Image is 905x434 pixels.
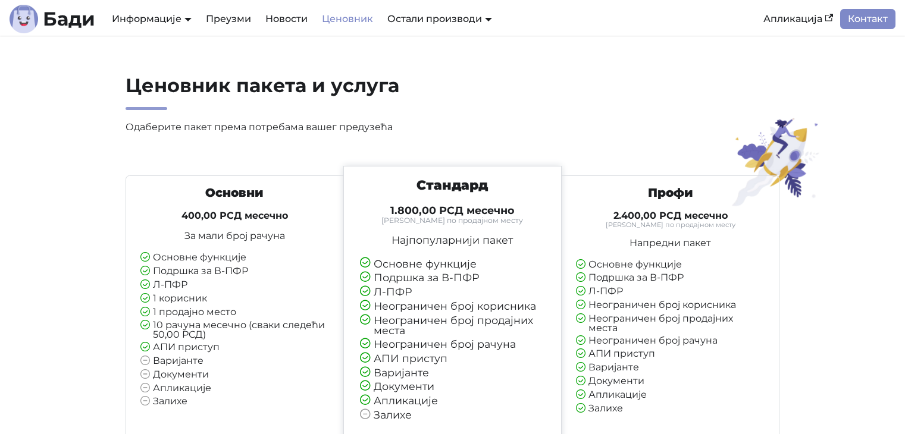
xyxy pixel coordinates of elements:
[576,363,765,373] li: Варијанте
[10,5,95,33] a: ЛогоБади
[126,74,565,110] h2: Ценовник пакета и услуга
[360,381,546,392] li: Документи
[576,404,765,414] li: Залихе
[360,217,546,224] small: [PERSON_NAME] по продајном месту
[576,376,765,387] li: Документи
[140,307,329,318] li: 1 продајно место
[315,9,380,29] a: Ценовник
[576,238,765,248] p: Напредни пакет
[140,231,329,241] p: За мали број рачуна
[576,336,765,347] li: Неограничен број рачуна
[360,272,546,284] li: Подршка за В-ПФР
[258,9,315,29] a: Новости
[360,301,546,312] li: Неограничен број корисника
[576,287,765,297] li: Л-ПФР
[360,339,546,350] li: Неограничен број рачуна
[360,235,546,246] p: Најпопуларнији пакет
[360,367,546,379] li: Варијанте
[140,397,329,407] li: Залихе
[140,210,329,222] h4: 400,00 РСД месечно
[360,204,546,217] h4: 1.800,00 РСД месечно
[140,294,329,304] li: 1 корисник
[360,259,546,270] li: Основне функције
[140,280,329,291] li: Л-ПФР
[140,342,329,353] li: АПИ приступ
[725,117,828,207] img: Ценовник пакета и услуга
[840,9,895,29] a: Контакт
[140,185,329,200] h3: Основни
[576,300,765,311] li: Неограничен број корисника
[43,10,95,29] b: Бади
[360,315,546,336] li: Неограничен број продајних места
[140,383,329,394] li: Апликације
[576,349,765,360] li: АПИ приступ
[360,287,546,298] li: Л-ПФР
[112,13,192,24] a: Информације
[360,177,546,194] h3: Стандард
[140,370,329,380] li: Документи
[360,410,546,421] li: Залихе
[576,390,765,401] li: Апликације
[140,356,329,367] li: Варијанте
[576,222,765,228] small: [PERSON_NAME] по продајном месту
[576,260,765,271] li: Основне функције
[199,9,258,29] a: Преузми
[10,5,38,33] img: Лого
[140,253,329,263] li: Основне функције
[387,13,492,24] a: Остали производи
[140,320,329,339] li: 10 рачуна месечно (сваки следећи 50,00 РСД)
[576,185,765,200] h3: Профи
[360,395,546,407] li: Апликације
[140,266,329,277] li: Подршка за В-ПФР
[126,119,565,135] p: Одаберите пакет према потребама вашег предузећа
[576,314,765,333] li: Неограничен број продајних места
[756,9,840,29] a: Апликација
[360,353,546,364] li: АПИ приступ
[576,210,765,222] h4: 2.400,00 РСД месечно
[576,273,765,284] li: Подршка за В-ПФР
